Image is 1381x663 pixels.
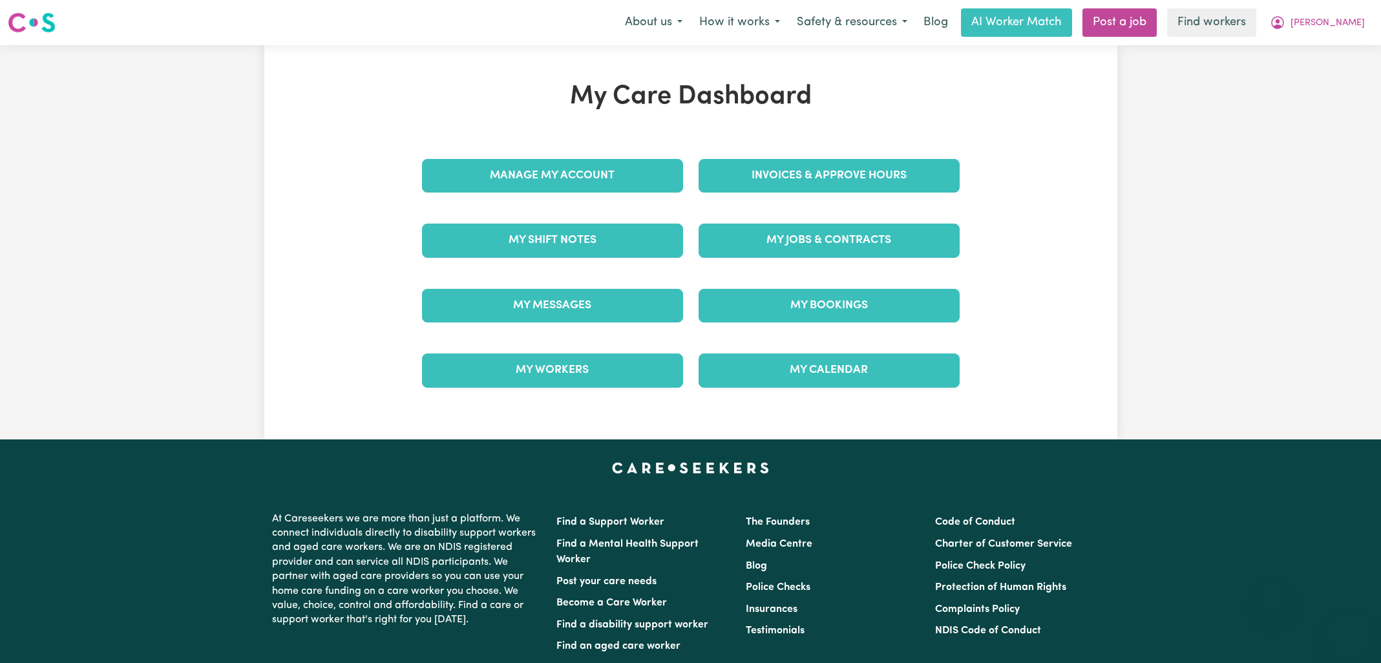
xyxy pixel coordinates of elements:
[8,8,56,37] a: Careseekers logo
[699,353,960,387] a: My Calendar
[699,159,960,193] a: Invoices & Approve Hours
[746,582,810,593] a: Police Checks
[556,620,708,630] a: Find a disability support worker
[422,289,683,322] a: My Messages
[8,11,56,34] img: Careseekers logo
[556,598,667,608] a: Become a Care Worker
[935,604,1020,615] a: Complaints Policy
[961,8,1072,37] a: AI Worker Match
[414,81,967,112] h1: My Care Dashboard
[422,224,683,257] a: My Shift Notes
[935,539,1072,549] a: Charter of Customer Service
[935,561,1026,571] a: Police Check Policy
[1291,16,1365,30] span: [PERSON_NAME]
[788,9,916,36] button: Safety & resources
[916,8,956,37] a: Blog
[935,582,1066,593] a: Protection of Human Rights
[422,159,683,193] a: Manage My Account
[691,9,788,36] button: How it works
[1167,8,1256,37] a: Find workers
[1261,9,1373,36] button: My Account
[1329,611,1371,653] iframe: Button to launch messaging window
[746,517,810,527] a: The Founders
[1082,8,1157,37] a: Post a job
[746,561,767,571] a: Blog
[935,517,1015,527] a: Code of Conduct
[699,224,960,257] a: My Jobs & Contracts
[556,641,680,651] a: Find an aged care worker
[617,9,691,36] button: About us
[422,353,683,387] a: My Workers
[746,539,812,549] a: Media Centre
[612,463,769,473] a: Careseekers home page
[746,604,797,615] a: Insurances
[556,576,657,587] a: Post your care needs
[935,626,1041,636] a: NDIS Code of Conduct
[1260,580,1286,606] iframe: Close message
[272,507,541,633] p: At Careseekers we are more than just a platform. We connect individuals directly to disability su...
[699,289,960,322] a: My Bookings
[556,517,664,527] a: Find a Support Worker
[746,626,805,636] a: Testimonials
[556,539,699,565] a: Find a Mental Health Support Worker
